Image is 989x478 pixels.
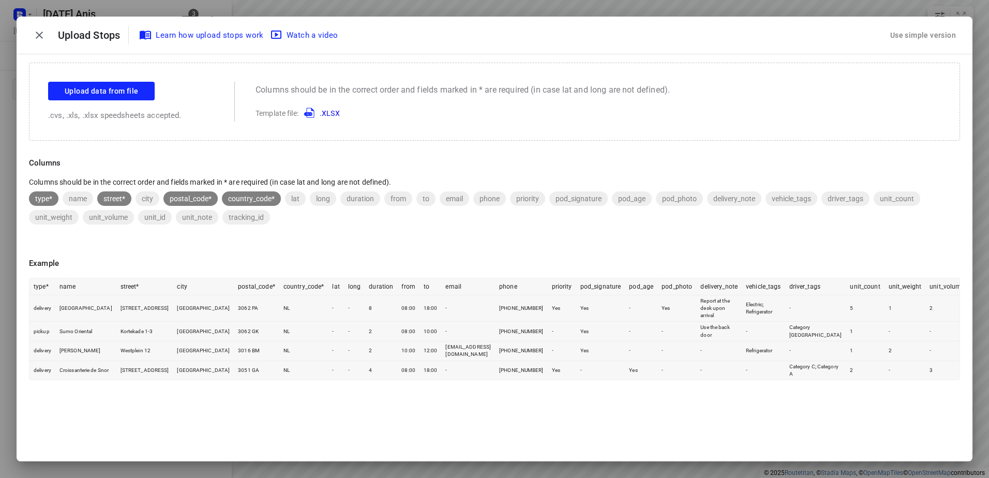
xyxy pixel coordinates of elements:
a: Learn how upload stops work [137,26,268,44]
td: NL [279,322,328,341]
td: Use the back door [696,322,742,341]
td: Electric; Refrigerator [742,295,785,322]
td: - [328,361,343,380]
span: email [440,195,469,203]
td: 3016 BM [234,341,279,361]
td: Westplein 12 [116,341,173,361]
span: pod_photo [656,195,703,203]
span: to [416,195,436,203]
td: - [742,322,785,341]
p: Upload Stops [58,27,128,43]
td: - [344,295,365,322]
td: Croissanterie de Snor [55,361,116,380]
td: [PHONE_NUMBER] [495,341,548,361]
span: unit_note [176,213,218,221]
td: - [625,341,657,361]
td: - [344,322,365,341]
td: - [885,361,925,380]
th: to [419,278,442,295]
th: email [441,278,495,295]
th: vehicle_tags [742,278,785,295]
td: - [657,322,696,341]
span: Upload data from file [65,85,138,98]
span: unit_id [138,213,172,221]
td: - [657,361,696,380]
th: driver_tags [785,278,846,295]
td: 2 [925,295,968,322]
button: Upload data from file [48,82,155,100]
td: Yes [625,361,657,380]
td: 12:00 [419,341,442,361]
td: Yes [576,341,625,361]
td: - [785,295,846,322]
td: 10:00 [419,322,442,341]
td: - [328,341,343,361]
td: - [328,322,343,341]
td: Category C; Category A [785,361,846,380]
td: 2 [846,361,884,380]
th: type* [29,278,55,295]
span: Watch a video [272,28,338,42]
td: 3 [925,361,968,380]
td: pickup [29,322,55,341]
span: driver_tags [821,195,870,203]
span: duration [340,195,380,203]
span: priority [510,195,545,203]
td: - [548,341,576,361]
th: lat [328,278,343,295]
td: Refrigerator [742,341,785,361]
th: long [344,278,365,295]
span: tracking_id [222,213,270,221]
th: name [55,278,116,295]
td: 8 [365,295,397,322]
td: [GEOGRAPHIC_DATA] [173,295,234,322]
p: .cvs, .xls, .xlsx speedsheets accepted. [48,110,214,122]
td: delivery [29,361,55,380]
td: [PHONE_NUMBER] [495,361,548,380]
td: - [441,322,495,341]
td: - [441,295,495,322]
th: pod_signature [576,278,625,295]
td: 1 [885,295,925,322]
td: NL [279,295,328,322]
td: [GEOGRAPHIC_DATA] [55,295,116,322]
td: - [548,322,576,341]
th: duration [365,278,397,295]
td: - [344,361,365,380]
span: postal_code* [163,195,218,203]
span: delivery_note [707,195,761,203]
th: delivery_note [696,278,742,295]
th: unit_count [846,278,884,295]
th: street* [116,278,173,295]
p: Template file: [256,107,670,119]
span: country_code* [222,195,281,203]
td: Yes [576,322,625,341]
td: 08:00 [397,295,419,322]
td: 3062 GK [234,322,279,341]
td: [GEOGRAPHIC_DATA] [173,361,234,380]
td: delivery [29,341,55,361]
td: NL [279,341,328,361]
th: unit_weight [885,278,925,295]
td: 10:00 [397,341,419,361]
span: name [63,195,93,203]
td: - [576,361,625,380]
td: - [925,341,968,361]
td: 3062 PA [234,295,279,322]
span: type* [29,195,58,203]
span: pod_age [612,195,652,203]
span: pod_signature [549,195,608,203]
td: - [625,322,657,341]
td: - [696,341,742,361]
th: from [397,278,419,295]
td: 2 [885,341,925,361]
span: city [136,195,159,203]
td: - [925,322,968,341]
img: XLSX [304,107,317,119]
td: - [885,322,925,341]
td: 2 [365,341,397,361]
td: [PHONE_NUMBER] [495,295,548,322]
span: unit_count [874,195,920,203]
td: 18:00 [419,295,442,322]
td: 3051 GA [234,361,279,380]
